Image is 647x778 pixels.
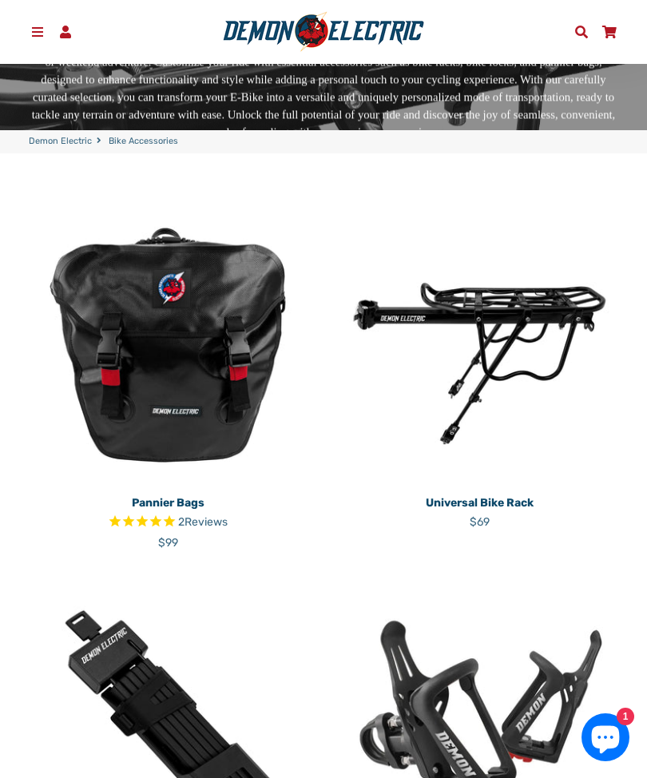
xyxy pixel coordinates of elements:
span: Bike Accessories [109,135,178,149]
span: Reviews [185,515,228,529]
span: 2 reviews [178,515,228,529]
span: $69 [470,515,490,529]
span: $99 [158,536,178,550]
inbox-online-store-chat: Shopify online store chat [577,713,634,765]
a: Universal Bike Rack $69 [335,489,623,530]
img: Pannier Bag - Demon Electric [24,201,312,489]
p: Pannier Bags [24,494,312,511]
p: Universal Bike Rack [335,494,623,511]
a: Pannier Bags Rated 5.0 out of 5 stars 2 reviews $99 [24,489,312,551]
img: Demon Electric logo [217,11,430,53]
span: Rated 5.0 out of 5 stars 2 reviews [24,514,312,532]
img: Universal Bike Rack - Demon Electric [335,201,623,489]
a: Demon Electric [29,135,92,149]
